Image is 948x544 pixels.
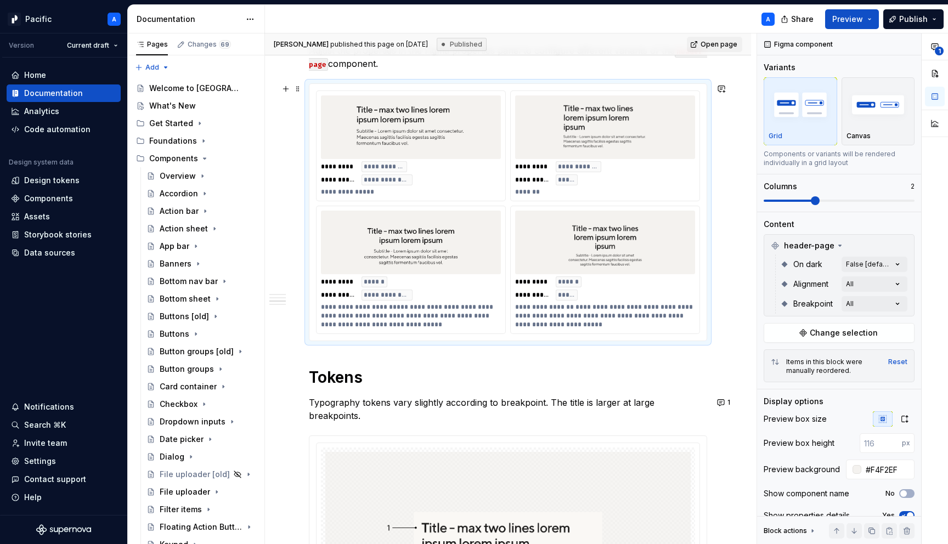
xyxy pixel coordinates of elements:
[7,84,121,102] a: Documentation
[24,211,50,222] div: Assets
[24,88,83,99] div: Documentation
[142,325,260,343] a: Buttons
[7,103,121,120] a: Analytics
[160,364,214,375] div: Button groups
[846,280,854,288] div: All
[274,40,329,48] span: [PERSON_NAME]
[24,438,67,449] div: Invite team
[764,488,849,499] div: Show component name
[142,395,260,413] a: Checkbox
[142,360,260,378] a: Button groups
[2,7,125,31] button: PacificA
[687,37,742,52] a: Open page
[9,41,34,50] div: Version
[842,257,907,272] button: False [default]
[888,358,907,366] button: Reset
[764,150,915,167] div: Components or variants will be rendered individually in a grid layout
[160,469,230,480] div: File uploader [old]
[24,70,46,81] div: Home
[24,456,56,467] div: Settings
[160,311,209,322] div: Buttons [old]
[810,327,878,338] span: Change selection
[882,511,895,520] label: Yes
[136,40,168,49] div: Pages
[145,63,159,72] span: Add
[764,396,823,407] div: Display options
[846,260,892,269] div: False [default]
[832,14,863,25] span: Preview
[142,308,260,325] a: Buttons [old]
[793,298,833,309] span: Breakpoint
[137,14,240,25] div: Documentation
[309,44,707,70] p: Adjust the properties in the Figma properties panel to configure different variants of the compon...
[142,518,260,536] a: Floating Action Button (FAB)
[188,40,231,49] div: Changes
[160,276,218,287] div: Bottom nav bar
[24,401,74,412] div: Notifications
[786,358,882,375] div: Items in this block were manually reordered.
[24,175,80,186] div: Design tokens
[24,124,91,135] div: Code automation
[883,9,944,29] button: Publish
[842,296,907,311] button: All
[36,524,91,535] svg: Supernova Logo
[437,38,487,51] div: Published
[309,396,707,422] p: Typography tokens vary slightly according to breakpoint. The title is larger at large breakpoints.
[160,504,202,515] div: Filter items
[764,438,834,449] div: Preview box height
[142,237,260,255] a: App bar
[7,434,121,452] a: Invite team
[25,14,52,25] div: Pacific
[160,451,184,462] div: Dialog
[727,398,730,407] span: 1
[24,474,86,485] div: Contact support
[7,208,121,225] a: Assets
[309,367,707,387] h1: Tokens
[766,237,912,254] div: header-page
[160,328,189,339] div: Buttons
[885,489,895,498] label: No
[142,466,260,483] a: File uploader [old]
[9,158,74,167] div: Design system data
[860,433,902,453] input: 116
[132,97,260,115] a: What's New
[132,115,260,132] div: Get Started
[7,121,121,138] a: Code automation
[160,223,208,234] div: Action sheet
[160,241,189,252] div: App bar
[160,258,191,269] div: Banners
[764,526,807,535] div: Block actions
[160,381,217,392] div: Card container
[842,77,915,145] button: placeholderCanvas
[24,492,42,503] div: Help
[769,84,832,124] img: placeholder
[219,40,231,49] span: 69
[160,522,242,532] div: Floating Action Button (FAB)
[132,150,260,167] div: Components
[764,62,795,73] div: Variants
[274,40,428,49] span: published this page on [DATE]
[7,172,121,189] a: Design tokens
[160,486,210,497] div: File uploader
[160,399,198,410] div: Checkbox
[149,153,198,164] div: Components
[784,240,834,251] span: header-page
[132,80,260,97] a: Welcome to [GEOGRAPHIC_DATA]
[142,273,260,290] a: Bottom nav bar
[149,83,240,94] div: Welcome to [GEOGRAPHIC_DATA]
[846,299,854,308] div: All
[764,77,837,145] button: placeholderGrid
[764,323,915,343] button: Change selection
[775,9,821,29] button: Share
[7,226,121,243] a: Storybook stories
[764,464,840,475] div: Preview background
[911,182,915,191] p: 2
[24,247,75,258] div: Data sources
[769,132,782,140] p: Grid
[764,413,827,424] div: Preview box size
[791,14,814,25] span: Share
[142,448,260,466] a: Dialog
[160,346,234,357] div: Button groups [old]
[714,395,735,410] button: 1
